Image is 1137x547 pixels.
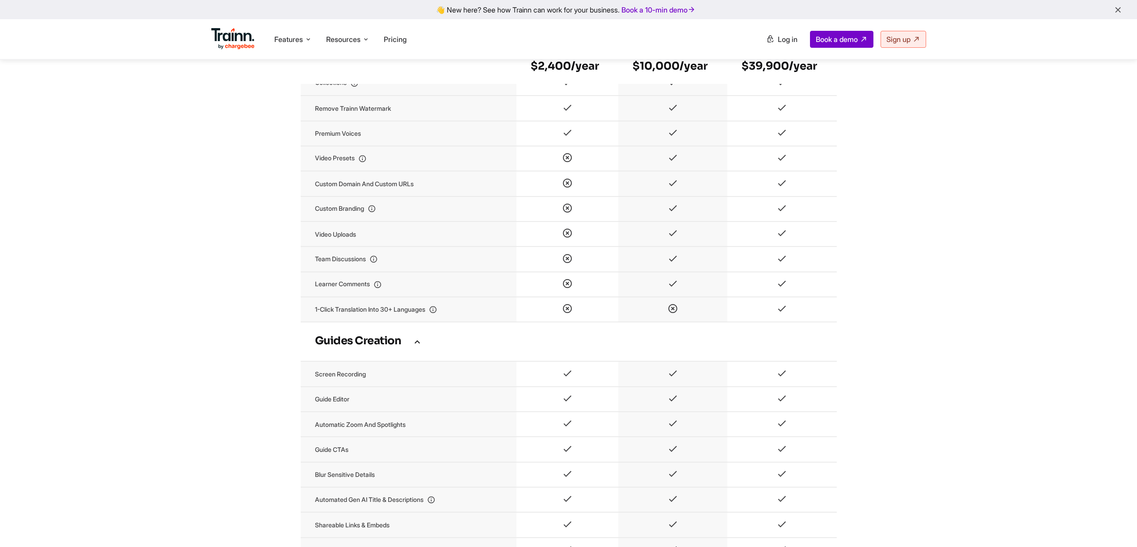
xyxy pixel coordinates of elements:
td: Automated Gen AI title & descriptions [301,487,516,512]
a: Book a 10-min demo [620,4,697,16]
iframe: Chat Widget [1092,504,1137,547]
td: Blur sensitive details [301,462,516,487]
td: Guide CTAs [301,437,516,462]
a: Book a demo [810,31,873,48]
td: Video presets [301,146,516,171]
img: Trainn Logo [211,28,255,50]
div: 👋 New here? See how Trainn can work for your business. [5,5,1132,14]
span: Features [274,34,303,44]
h3: Guides creation [315,337,822,347]
span: Book a demo [816,35,858,44]
td: 1-Click translation into 30+ languages [301,297,516,322]
td: Custom branding [301,196,516,221]
td: Shareable links & embeds [301,512,516,537]
td: Learner comments [301,272,516,297]
td: Automatic zoom and spotlights [301,412,516,437]
h6: $39,900/year [742,59,822,73]
td: Guide editor [301,387,516,412]
h6: $2,400/year [531,59,604,73]
span: Log in [778,35,797,44]
td: Premium voices [301,121,516,146]
a: Log in [761,31,803,47]
span: Resources [326,34,361,44]
td: Video uploads [301,221,516,246]
h6: $10,000/year [633,59,713,73]
a: Pricing [384,35,407,44]
td: Custom domain and custom URLs [301,171,516,196]
td: Team discussions [301,246,516,271]
td: Screen recording [301,361,516,386]
a: Sign up [881,31,926,48]
td: Remove Trainn watermark [301,96,516,121]
span: Sign up [886,35,910,44]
